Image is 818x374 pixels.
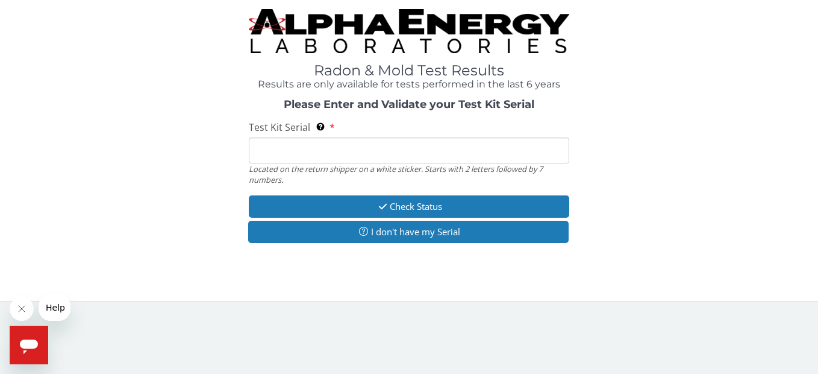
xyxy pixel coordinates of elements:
[10,297,34,321] iframe: Close message
[249,163,569,186] div: Located on the return shipper on a white sticker. Starts with 2 letters followed by 7 numbers.
[10,326,48,364] iframe: Button to launch messaging window
[249,195,569,218] button: Check Status
[39,294,70,321] iframe: Message from company
[249,9,569,53] img: TightCrop.jpg
[249,79,569,90] h4: Results are only available for tests performed in the last 6 years
[249,121,310,134] span: Test Kit Serial
[248,221,568,243] button: I don't have my Serial
[249,63,569,78] h1: Radon & Mold Test Results
[284,98,534,111] strong: Please Enter and Validate your Test Kit Serial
